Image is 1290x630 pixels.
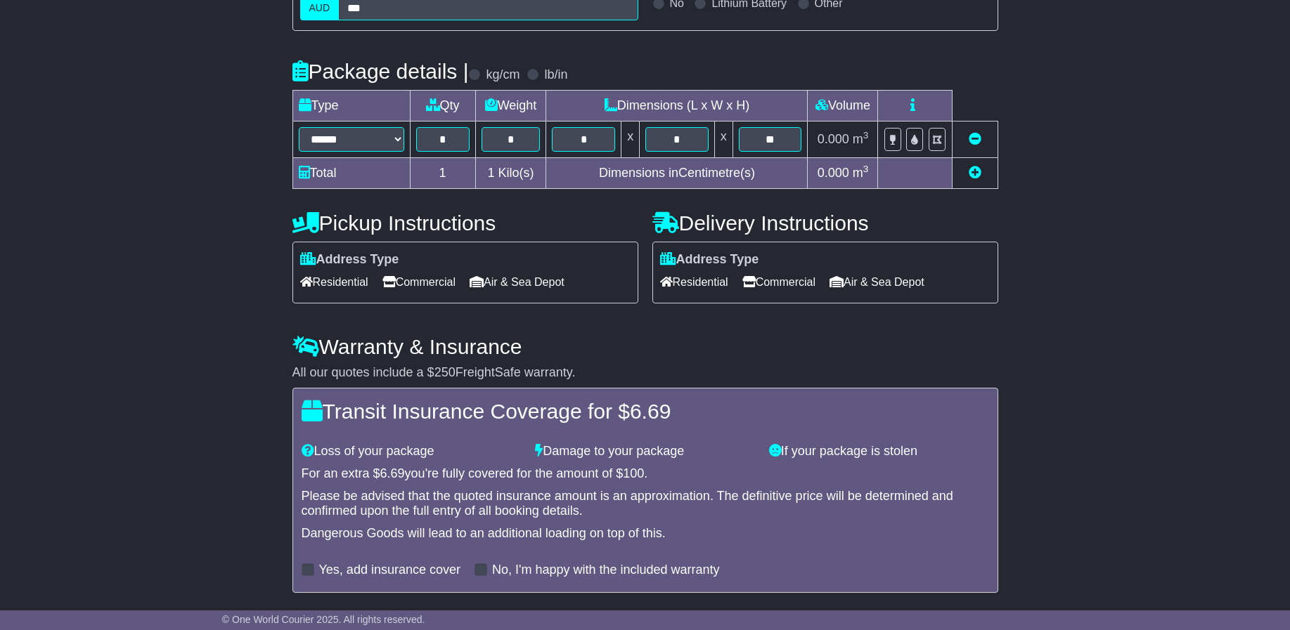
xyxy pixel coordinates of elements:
td: Kilo(s) [475,158,546,189]
td: Qty [410,91,475,122]
span: 1 [487,166,494,180]
label: kg/cm [486,67,520,83]
h4: Warranty & Insurance [292,335,998,358]
span: 250 [434,365,456,379]
span: 100 [623,466,644,480]
h4: Package details | [292,60,469,83]
td: 1 [410,158,475,189]
td: Total [292,158,410,189]
span: Residential [300,271,368,293]
span: Commercial [742,271,815,293]
div: For an extra $ you're fully covered for the amount of $ . [302,466,989,482]
label: lb/in [544,67,567,83]
span: 6.69 [380,466,405,480]
sup: 3 [863,130,869,140]
td: Weight [475,91,546,122]
span: Air & Sea Depot [470,271,565,293]
td: Dimensions (L x W x H) [546,91,808,122]
td: Dimensions in Centimetre(s) [546,158,808,189]
sup: 3 [863,164,869,174]
div: Damage to your package [528,444,762,459]
a: Add new item [969,166,981,180]
span: © One World Courier 2025. All rights reserved. [222,614,425,625]
div: All our quotes include a $ FreightSafe warranty. [292,365,998,381]
td: Type [292,91,410,122]
label: Yes, add insurance cover [319,563,460,578]
h4: Transit Insurance Coverage for $ [302,400,989,423]
span: 0.000 [818,132,849,146]
td: x [621,122,640,158]
span: Residential [660,271,728,293]
a: Remove this item [969,132,981,146]
span: Air & Sea Depot [830,271,924,293]
span: 0.000 [818,166,849,180]
td: Volume [808,91,878,122]
div: If your package is stolen [762,444,996,459]
div: Please be advised that the quoted insurance amount is an approximation. The definitive price will... [302,489,989,519]
div: Dangerous Goods will lead to an additional loading on top of this. [302,526,989,542]
h4: Pickup Instructions [292,211,638,235]
span: m [853,132,869,146]
td: x [714,122,733,158]
span: m [853,166,869,180]
h4: Delivery Instructions [652,211,998,235]
div: Loss of your package [295,444,529,459]
span: Commercial [382,271,456,293]
label: No, I'm happy with the included warranty [492,563,720,578]
span: 6.69 [630,400,671,423]
label: Address Type [660,252,759,268]
label: Address Type [300,252,399,268]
